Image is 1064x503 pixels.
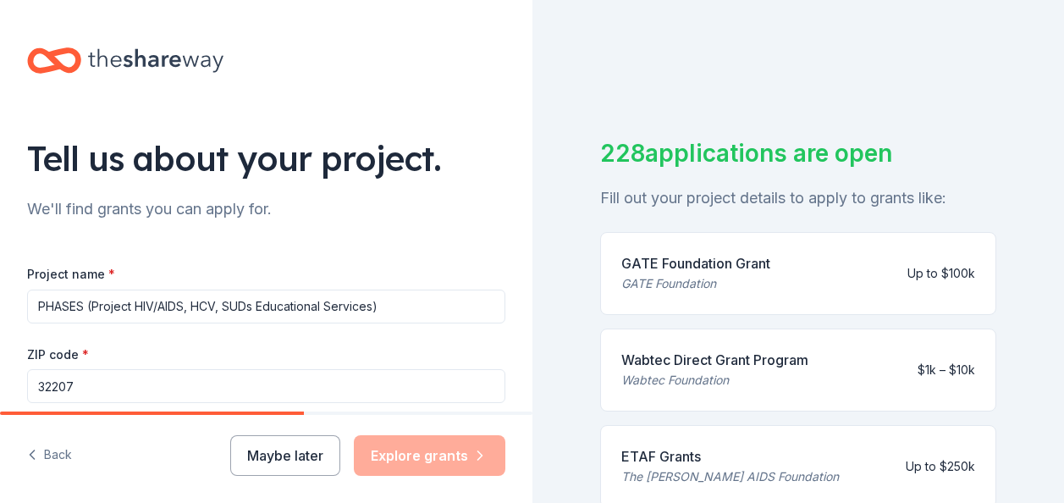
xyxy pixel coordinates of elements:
[27,438,72,473] button: Back
[27,196,505,223] div: We'll find grants you can apply for.
[907,263,975,284] div: Up to $100k
[621,467,839,487] div: The [PERSON_NAME] AIDS Foundation
[27,135,505,182] div: Tell us about your project.
[230,435,340,476] button: Maybe later
[27,369,505,403] input: 12345 (U.S. only)
[600,135,997,171] div: 228 applications are open
[27,290,505,323] input: After school program
[600,185,997,212] div: Fill out your project details to apply to grants like:
[621,350,808,370] div: Wabtec Direct Grant Program
[621,446,839,467] div: ETAF Grants
[906,456,975,477] div: Up to $250k
[621,253,770,274] div: GATE Foundation Grant
[621,370,808,390] div: Wabtec Foundation
[918,360,975,380] div: $1k – $10k
[621,274,770,294] div: GATE Foundation
[27,266,115,283] label: Project name
[27,346,89,363] label: ZIP code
